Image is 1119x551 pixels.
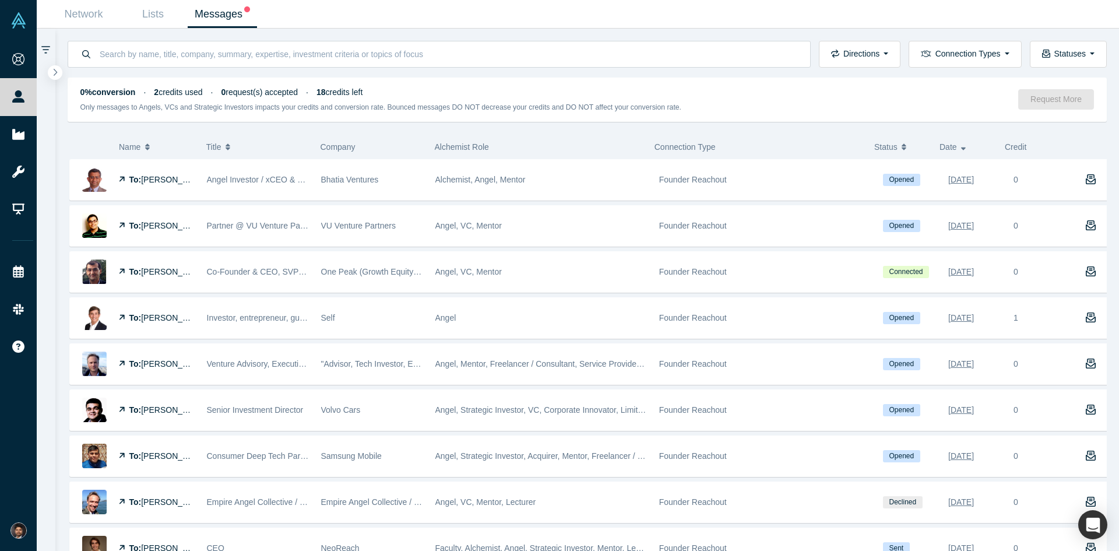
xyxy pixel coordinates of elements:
[659,405,727,415] span: Founder Reachout
[948,492,974,513] div: [DATE]
[948,308,974,328] div: [DATE]
[435,405,676,415] span: Angel, Strategic Investor, VC, Corporate Innovator, Limited Partner
[82,213,107,238] img: Aakash Jain's Profile Image
[207,175,374,184] span: Angel Investor / xCEO & Founder InstallShield
[211,87,213,97] span: ·
[316,87,326,97] strong: 18
[321,313,335,322] span: Self
[1014,450,1018,462] div: 0
[321,175,379,184] span: Bhatia Ventures
[659,359,727,368] span: Founder Reachout
[143,87,146,97] span: ·
[883,404,920,416] span: Opened
[10,522,27,539] img: Shine Oovattil's Account
[141,267,208,276] span: [PERSON_NAME]
[316,87,363,97] span: credits left
[1030,41,1107,68] button: Statuses
[874,135,898,159] span: Status
[659,221,727,230] span: Founder Reachout
[435,313,456,322] span: Angel
[321,451,382,461] span: Samsung Mobile
[129,313,142,322] strong: To:
[207,221,321,230] span: Partner @ VU Venture Partners
[206,135,221,159] span: Title
[141,313,208,322] span: [PERSON_NAME]
[435,267,502,276] span: Angel, VC, Mentor
[321,142,356,152] span: Company
[129,359,142,368] strong: To:
[659,451,727,461] span: Founder Reachout
[129,405,142,415] strong: To:
[1014,404,1018,416] div: 0
[883,496,923,508] span: Declined
[1014,496,1018,508] div: 0
[119,135,140,159] span: Name
[129,497,142,507] strong: To:
[154,87,202,97] span: credits used
[129,451,142,461] strong: To:
[98,40,798,68] input: Search by name, title, company, summary, expertise, investment criteria or topics of focus
[141,497,208,507] span: [PERSON_NAME]
[1005,142,1026,152] span: Credit
[883,220,920,232] span: Opened
[306,87,308,97] span: ·
[82,398,107,422] img: Pratik Budhdev's Profile Image
[82,490,107,514] img: Kevin Colas's Profile Image
[207,359,373,368] span: Venture Advisory, Executive Management, VC
[948,354,974,374] div: [DATE]
[659,175,727,184] span: Founder Reachout
[435,142,489,152] span: Alchemist Role
[118,1,188,28] a: Lists
[321,267,435,276] span: One Peak (Growth Equity Firm)
[321,497,494,507] span: Empire Angel Collective / Explorations Ventures
[80,87,136,97] strong: 0% conversion
[49,1,118,28] a: Network
[948,170,974,190] div: [DATE]
[82,167,107,192] img: Viresh Bhatia's Profile Image
[80,103,682,111] small: Only messages to Angels, VCs and Strategic Investors impacts your credits and conversion rate. Bo...
[321,405,361,415] span: Volvo Cars
[129,221,142,230] strong: To:
[129,175,142,184] strong: To:
[435,497,536,507] span: Angel, VC, Mentor, Lecturer
[321,221,396,230] span: VU Venture Partners
[939,135,993,159] button: Date
[948,262,974,282] div: [DATE]
[1014,266,1018,278] div: 0
[207,267,462,276] span: Co-Founder & CEO, SVP Growth, Corporate & Business Development
[1014,174,1018,186] div: 0
[654,142,716,152] span: Connection Type
[10,12,27,29] img: Alchemist Vault Logo
[206,135,308,159] button: Title
[82,259,107,284] img: Fawad Zakariya's Profile Image
[948,400,974,420] div: [DATE]
[883,266,929,278] span: Connected
[141,451,208,461] span: [PERSON_NAME]
[82,444,107,468] img: Vinod Joseph's Profile Image
[82,352,107,376] img: Thomas Vogel's Profile Image
[82,306,107,330] img: Marty Isaac's Profile Image
[819,41,900,68] button: Directions
[659,313,727,322] span: Founder Reachout
[435,451,879,461] span: Angel, Strategic Investor, Acquirer, Mentor, Freelancer / Consultant, Channel Partner, Industry A...
[1014,220,1018,232] div: 0
[207,497,379,507] span: Empire Angel Collective / Explorations Ventures
[874,135,927,159] button: Status
[207,313,404,322] span: Investor, entrepreneur, gun violence prevention activist
[321,359,458,368] span: "Advisor, Tech Investor, Entrepreneur"
[221,87,226,97] strong: 0
[909,41,1021,68] button: Connection Types
[659,267,727,276] span: Founder Reachout
[221,87,298,97] span: request(s) accepted
[948,446,974,466] div: [DATE]
[119,135,194,159] button: Name
[207,405,304,415] span: Senior Investment Director
[883,450,920,462] span: Opened
[1008,298,1073,338] div: 1
[141,405,208,415] span: [PERSON_NAME]
[1014,358,1018,370] div: 0
[188,1,257,28] a: Messages
[883,312,920,324] span: Opened
[141,359,208,368] span: [PERSON_NAME]
[435,221,502,230] span: Angel, VC, Mentor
